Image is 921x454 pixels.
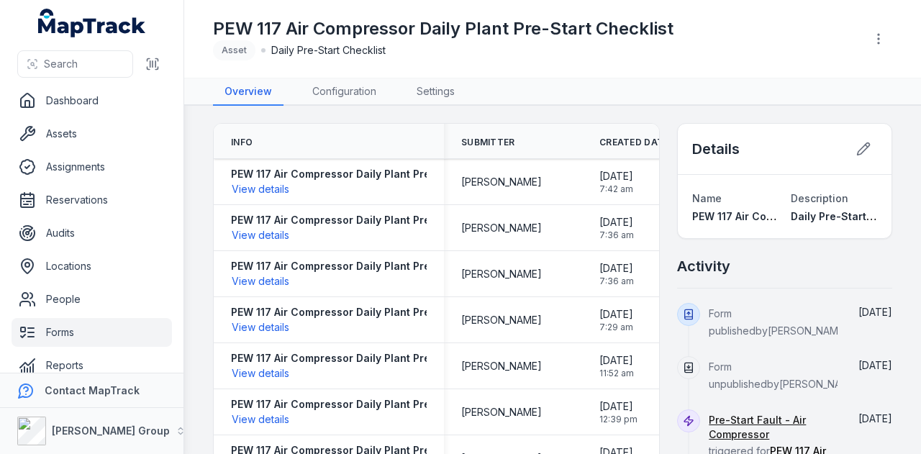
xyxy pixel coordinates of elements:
span: Submitter [461,137,515,148]
time: 09/08/2025, 11:52:52 am [599,353,634,379]
time: 11/08/2025, 7:29:44 am [599,307,633,333]
span: Form published by [PERSON_NAME] [709,307,848,337]
time: 11/08/2025, 7:36:29 am [858,412,892,425]
button: View details [231,181,290,197]
a: Assignments [12,153,172,181]
span: 11:52 am [599,368,634,379]
strong: Contact MapTrack [45,384,140,396]
span: Description [791,192,848,204]
span: [PERSON_NAME] [461,359,542,373]
span: Name [692,192,722,204]
span: [DATE] [599,307,633,322]
a: Reports [12,351,172,380]
strong: PEW 117 Air Compressor Daily Plant Pre-Start Checklist [231,213,512,227]
a: MapTrack [38,9,146,37]
a: Configuration [301,78,388,106]
span: [DATE] [858,359,892,371]
strong: PEW 117 Air Compressor Daily Plant Pre-Start Checklist [231,259,512,273]
span: Daily Pre-Start Checklist [791,210,917,222]
time: 11/08/2025, 9:40:55 am [858,306,892,318]
span: [DATE] [599,399,638,414]
span: [DATE] [858,306,892,318]
a: Pre-Start Fault - Air Compressor [709,413,838,442]
h2: Details [692,139,740,159]
span: [PERSON_NAME] [461,221,542,235]
a: Settings [405,78,466,106]
a: Locations [12,252,172,281]
span: [PERSON_NAME] [461,313,542,327]
span: [PERSON_NAME] [461,175,542,189]
span: [DATE] [599,261,634,276]
span: [PERSON_NAME] [461,267,542,281]
strong: PEW 117 Air Compressor Daily Plant Pre-Start Checklist [231,351,512,366]
button: View details [231,273,290,289]
strong: PEW 117 Air Compressor Daily Plant Pre-Start Checklist [231,305,512,319]
button: Search [17,50,133,78]
button: View details [231,412,290,427]
button: View details [231,319,290,335]
h1: PEW 117 Air Compressor Daily Plant Pre-Start Checklist [213,17,673,40]
a: Assets [12,119,172,148]
time: 11/08/2025, 7:36:29 am [599,215,634,241]
span: 7:36 am [599,230,634,241]
a: Overview [213,78,283,106]
time: 11/08/2025, 9:40:33 am [858,359,892,371]
h2: Activity [677,256,730,276]
button: View details [231,227,290,243]
a: Forms [12,318,172,347]
time: 08/08/2025, 12:39:49 pm [599,399,638,425]
span: 7:29 am [599,322,633,333]
span: 7:42 am [599,183,633,195]
strong: PEW 117 Air Compressor Daily Plant Pre-Start Checklist [231,397,512,412]
a: Reservations [12,186,172,214]
span: [DATE] [599,215,634,230]
span: 12:39 pm [599,414,638,425]
span: Daily Pre-Start Checklist [271,43,386,58]
strong: [PERSON_NAME] Group [52,425,170,437]
time: 11/08/2025, 7:42:11 am [599,169,633,195]
span: [PERSON_NAME] [461,405,542,419]
span: [DATE] [599,353,634,368]
strong: PEW 117 Air Compressor Daily Plant Pre-Start Checklist [231,167,512,181]
span: [DATE] [858,412,892,425]
div: Asset [213,40,255,60]
button: View details [231,366,290,381]
span: Created Date [599,137,669,148]
time: 11/08/2025, 7:36:29 am [599,261,634,287]
a: Audits [12,219,172,248]
span: Form unpublished by [PERSON_NAME] [709,360,860,390]
span: Search [44,57,78,71]
span: Info [231,137,253,148]
a: People [12,285,172,314]
span: 7:36 am [599,276,634,287]
span: [DATE] [599,169,633,183]
a: Dashboard [12,86,172,115]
